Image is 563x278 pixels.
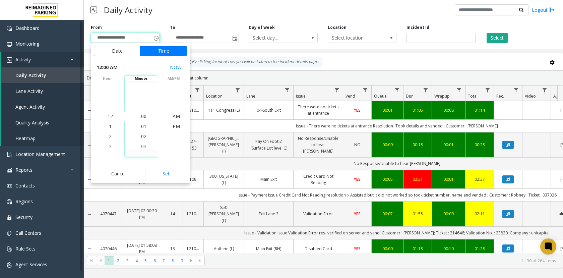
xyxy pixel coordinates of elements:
span: Activity [15,56,31,63]
button: Select [487,33,508,43]
span: Security [15,214,33,220]
span: Rec. [496,93,504,99]
a: 01:14 [470,107,490,113]
a: Location Filter Menu [233,86,242,95]
a: 00:09 [436,211,461,217]
a: 00:18 [408,142,428,148]
span: Wrapup [434,93,450,99]
span: Lane [246,93,255,99]
a: NO [347,142,367,148]
span: Select day... [249,33,304,43]
a: There were no tickets at entrance [298,104,339,116]
a: 00:08 [436,107,461,113]
span: YES [354,211,361,217]
span: Heatmap [15,135,36,142]
a: YES [347,245,367,252]
a: Video Filter Menu [540,86,549,95]
span: Page 5 [141,256,150,265]
a: Collapse Details [84,212,95,217]
a: 13 [166,245,179,252]
span: PM [173,123,180,129]
img: 'icon' [7,215,12,220]
span: Lane Activity [15,88,43,94]
a: L21091600 [187,211,199,217]
span: Toggle popup [152,33,160,43]
span: Agent Services [15,261,47,268]
span: 00 [141,113,146,119]
span: Page 9 [177,256,186,265]
span: Reports [15,167,33,173]
div: 00:01 [436,142,461,148]
span: Vend [346,93,355,99]
span: 3 [109,143,112,150]
a: Queue Filter Menu [393,86,402,95]
span: Page 6 [150,256,159,265]
a: Collapse Details [84,177,95,182]
a: 21084005 [187,176,199,182]
a: Issue Filter Menu [332,86,341,95]
a: Collapse Details [84,108,95,113]
a: 02:37 [470,176,490,182]
span: Page 8 [168,256,177,265]
div: 00:10 [436,245,461,252]
a: 00:07 [376,211,399,217]
a: Collapse Details [84,246,95,252]
button: Cancel [94,166,143,181]
a: 00:09 [376,142,399,148]
span: Location Management [15,151,65,157]
span: 12 [108,113,113,119]
span: Dashboard [15,25,40,31]
span: Page 7 [159,256,168,265]
span: YES [354,107,361,113]
span: hour [91,76,124,81]
label: Incident Id [406,24,429,31]
span: 1 [109,123,112,129]
span: 12:00 AM [97,63,118,72]
label: From [91,24,102,31]
span: Regions [15,198,33,205]
div: 01:05 [408,107,428,113]
img: 'icon' [7,168,12,173]
a: Main Exit [248,176,289,182]
a: 00:01 [436,176,461,182]
span: Select location... [328,33,383,43]
a: 01:28 [470,245,490,252]
div: Data table [84,86,563,253]
span: 03 [141,143,146,150]
span: Queue [374,93,387,99]
span: Go to the last page [196,256,205,265]
a: 01:18 [408,245,428,252]
a: YES [347,211,367,217]
span: Video [525,93,536,99]
div: 00:00 [376,245,399,252]
a: Lot Filter Menu [193,86,202,95]
a: I27-153 [187,138,199,151]
a: 4070447 [99,211,118,217]
img: logout [549,6,555,13]
a: 111 Congress (L) [208,107,240,113]
a: Validation Error [298,211,339,217]
button: Date tab [94,46,140,56]
a: [GEOGRAPHIC_DATA][PERSON_NAME] (I) [208,135,240,155]
a: YES [347,107,367,113]
a: 300 [US_STATE] (L) [208,173,240,186]
span: Go to the next page [187,256,196,265]
div: Drag a column header and drop it here to group by that column [84,72,563,84]
a: No Response/Unable to hear [PERSON_NAME] [298,135,339,155]
img: 'icon' [7,231,12,236]
img: 'icon' [7,26,12,31]
a: [DATE] 01:58:08 PM [126,242,158,255]
img: 'icon' [7,42,12,47]
span: Call Centers [15,230,41,236]
span: 02 [141,133,146,140]
a: Agent Activity [1,99,84,115]
a: 02:11 [470,211,490,217]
